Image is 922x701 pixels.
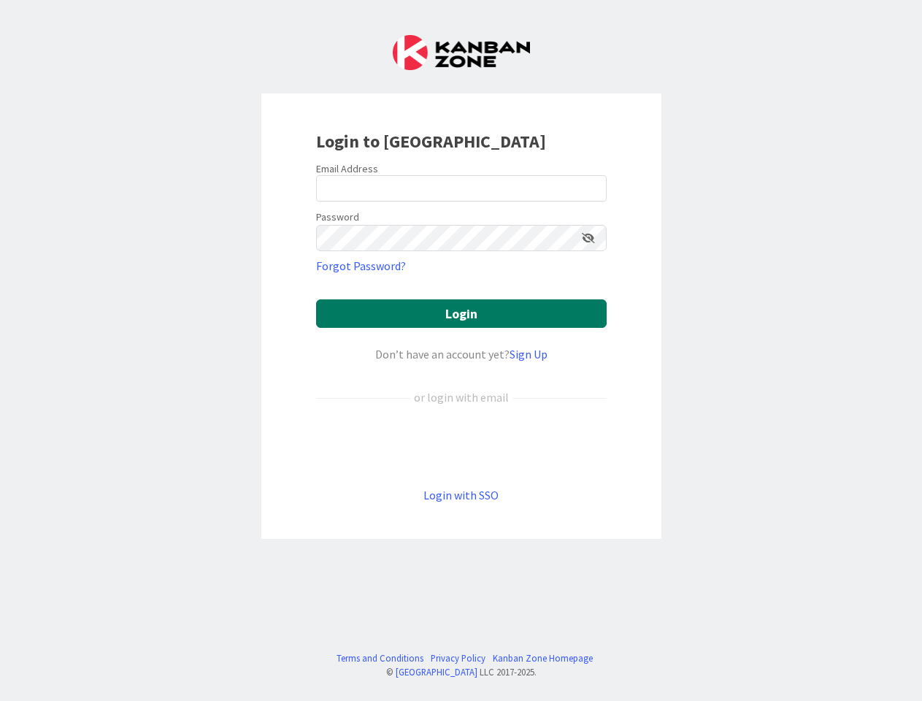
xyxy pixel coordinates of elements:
[337,651,423,665] a: Terms and Conditions
[316,210,359,225] label: Password
[396,666,477,678] a: [GEOGRAPHIC_DATA]
[309,430,614,462] iframe: Sign in with Google Button
[316,162,378,175] label: Email Address
[329,665,593,679] div: © LLC 2017- 2025 .
[431,651,485,665] a: Privacy Policy
[316,130,546,153] b: Login to [GEOGRAPHIC_DATA]
[510,347,548,361] a: Sign Up
[423,488,499,502] a: Login with SSO
[410,388,512,406] div: or login with email
[493,651,593,665] a: Kanban Zone Homepage
[316,299,607,328] button: Login
[316,345,607,363] div: Don’t have an account yet?
[393,35,530,70] img: Kanban Zone
[316,257,406,275] a: Forgot Password?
